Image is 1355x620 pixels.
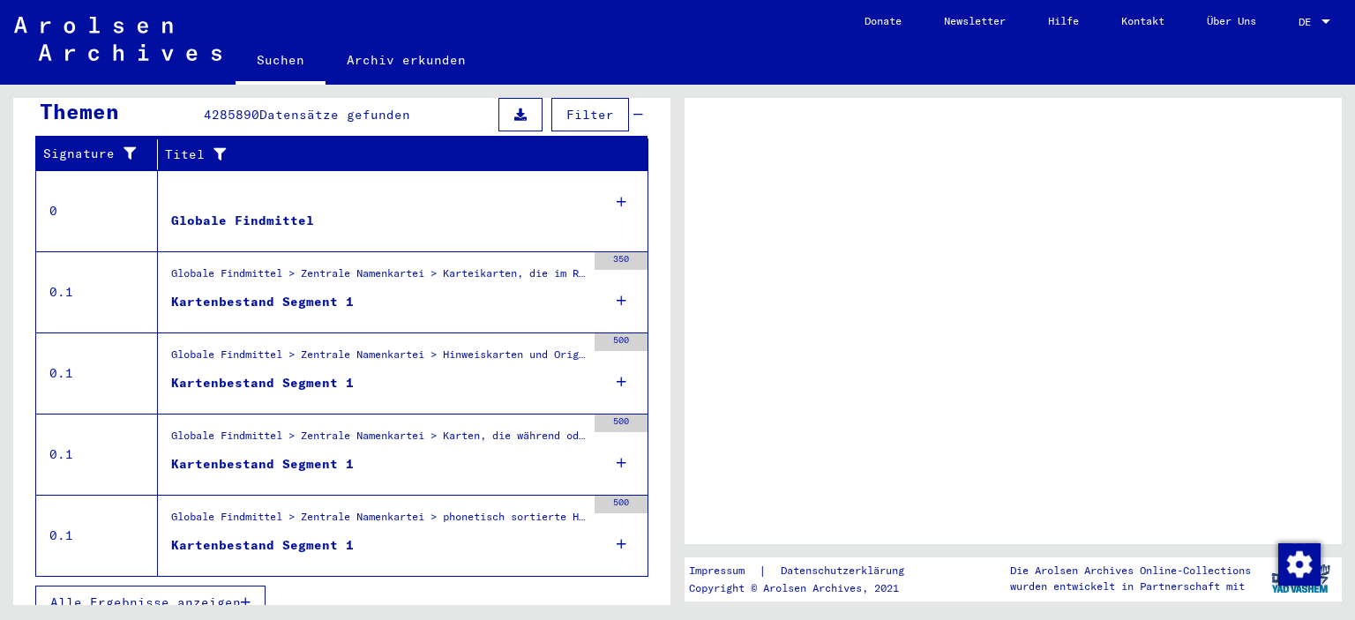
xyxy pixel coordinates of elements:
div: Globale Findmittel > Zentrale Namenkartei > Hinweiskarten und Originale, die in T/D-Fällen aufgef... [171,347,586,371]
p: Copyright © Arolsen Archives, 2021 [689,580,925,596]
img: Arolsen_neg.svg [14,17,221,61]
span: Datensätze gefunden [259,107,410,123]
div: Globale Findmittel > Zentrale Namenkartei > Karteikarten, die im Rahmen der sequentiellen Massend... [171,265,586,290]
img: yv_logo.png [1268,557,1334,601]
td: 0.1 [36,251,158,332]
div: 500 [595,333,648,351]
div: Kartenbestand Segment 1 [171,293,354,311]
a: Impressum [689,562,759,580]
p: Die Arolsen Archives Online-Collections [1010,563,1251,579]
div: Themen [40,95,119,127]
div: Signature [43,140,161,168]
div: 500 [595,496,648,513]
div: Kartenbestand Segment 1 [171,455,354,474]
div: | [689,562,925,580]
button: Alle Ergebnisse anzeigen [35,586,266,619]
div: Kartenbestand Segment 1 [171,374,354,392]
p: wurden entwickelt in Partnerschaft mit [1010,579,1251,594]
a: Suchen [236,39,326,85]
span: DE [1299,16,1318,28]
td: 0.1 [36,332,158,414]
div: 350 [595,252,648,270]
button: Filter [551,98,629,131]
td: 0.1 [36,495,158,576]
div: Globale Findmittel > Zentrale Namenkartei > Karten, die während oder unmittelbar vor der sequenti... [171,428,586,452]
div: Zustimmung ändern [1277,542,1320,585]
span: Filter [566,107,614,123]
div: Titel [165,146,613,164]
div: Signature [43,145,144,163]
div: Titel [165,140,631,168]
span: Alle Ergebnisse anzeigen [50,594,241,610]
td: 0 [36,170,158,251]
span: 4285890 [204,107,259,123]
a: Archiv erkunden [326,39,487,81]
div: Kartenbestand Segment 1 [171,536,354,555]
td: 0.1 [36,414,158,495]
div: Globale Findmittel [171,212,314,230]
div: Globale Findmittel > Zentrale Namenkartei > phonetisch sortierte Hinweiskarten, die für die Digit... [171,509,586,534]
div: 500 [595,415,648,432]
img: Zustimmung ändern [1278,543,1321,586]
a: Datenschutzerklärung [767,562,925,580]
